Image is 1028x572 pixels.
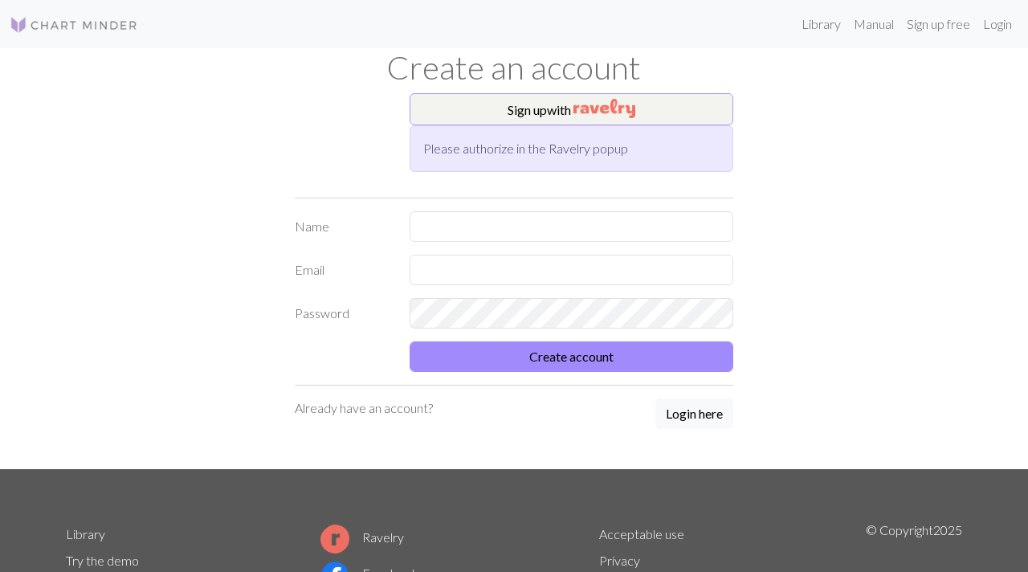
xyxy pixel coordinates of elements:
[56,48,972,87] h1: Create an account
[599,553,640,568] a: Privacy
[573,99,635,118] img: Ravelry
[847,8,900,40] a: Manual
[410,125,734,172] div: Please authorize in the Ravelry popup
[320,525,349,554] img: Ravelry logo
[795,8,847,40] a: Library
[285,298,400,329] label: Password
[295,398,433,418] p: Already have an account?
[320,529,404,545] a: Ravelry
[410,341,734,372] button: Create account
[66,553,139,568] a: Try the demo
[410,93,734,125] button: Sign upwith
[977,8,1018,40] a: Login
[10,15,138,35] img: Logo
[285,255,400,285] label: Email
[66,526,105,541] a: Library
[285,211,400,242] label: Name
[655,398,733,429] button: Login here
[900,8,977,40] a: Sign up free
[655,398,733,431] a: Login here
[599,526,684,541] a: Acceptable use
